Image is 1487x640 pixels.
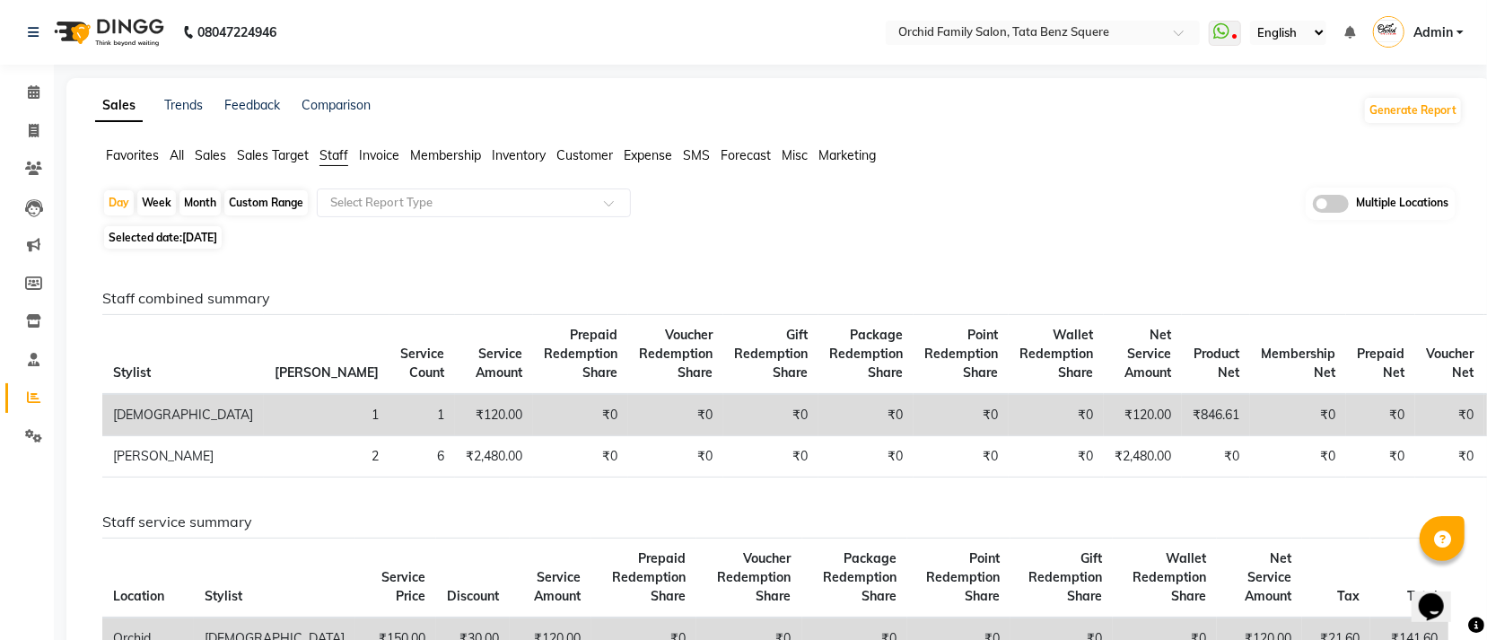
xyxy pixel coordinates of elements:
td: 1 [264,394,389,436]
span: Gift Redemption Share [1028,550,1102,604]
span: Stylist [113,364,151,381]
td: ₹0 [533,436,628,478]
td: ₹0 [533,394,628,436]
span: Selected date: [104,226,222,249]
td: ₹0 [1250,436,1346,478]
td: ₹120.00 [455,394,533,436]
span: Net Service Amount [1124,327,1171,381]
span: Membership [410,147,481,163]
td: ₹0 [723,436,818,478]
span: Package Redemption Share [829,327,903,381]
td: ₹0 [818,436,914,478]
td: 6 [389,436,455,478]
span: Prepaid Net [1357,346,1404,381]
td: ₹0 [914,394,1009,436]
td: ₹0 [1250,394,1346,436]
div: Week [137,190,176,215]
div: Custom Range [224,190,308,215]
span: Package Redemption Share [823,550,897,604]
td: 1 [389,394,455,436]
img: Admin [1373,16,1404,48]
b: 08047224946 [197,7,276,57]
td: ₹0 [628,436,723,478]
span: Point Redemption Share [926,550,1000,604]
h6: Staff combined summary [102,290,1448,307]
td: ₹0 [1009,394,1104,436]
span: Wallet Redemption Share [1019,327,1093,381]
iframe: chat widget [1412,568,1469,622]
span: Stylist [205,588,242,604]
span: Membership Net [1261,346,1335,381]
span: Staff [319,147,348,163]
td: ₹846.61 [1182,394,1250,436]
span: SMS [683,147,710,163]
span: Discount [447,588,499,604]
span: Service Amount [476,346,522,381]
a: Sales [95,90,143,122]
span: Inventory [492,147,546,163]
span: Total [1407,588,1438,604]
td: ₹0 [628,394,723,436]
span: Net Service Amount [1245,550,1291,604]
span: Favorites [106,147,159,163]
td: ₹0 [1346,394,1415,436]
td: ₹2,480.00 [455,436,533,478]
td: ₹0 [1346,436,1415,478]
a: Feedback [224,97,280,113]
span: Invoice [359,147,399,163]
span: [DATE] [182,231,217,244]
td: [PERSON_NAME] [102,436,264,478]
img: logo [46,7,169,57]
td: ₹0 [1415,394,1484,436]
span: Sales [195,147,226,163]
td: ₹0 [914,436,1009,478]
td: 2 [264,436,389,478]
span: Misc [782,147,808,163]
span: Expense [624,147,672,163]
td: ₹120.00 [1104,394,1182,436]
span: Gift Redemption Share [734,327,808,381]
td: ₹0 [1415,436,1484,478]
span: Voucher Redemption Share [639,327,713,381]
span: Tax [1337,588,1360,604]
td: ₹2,480.00 [1104,436,1182,478]
button: Generate Report [1365,98,1461,123]
span: Voucher Redemption Share [718,550,792,604]
span: Admin [1413,23,1453,42]
span: Forecast [721,147,771,163]
span: Sales Target [237,147,309,163]
td: ₹0 [1009,436,1104,478]
a: Trends [164,97,203,113]
span: Voucher Net [1426,346,1474,381]
td: ₹0 [723,394,818,436]
span: Location [113,588,164,604]
span: Service Amount [534,569,581,604]
a: Comparison [302,97,371,113]
span: Marketing [818,147,876,163]
span: Customer [556,147,613,163]
span: Prepaid Redemption Share [544,327,617,381]
span: Product Net [1194,346,1239,381]
div: Day [104,190,134,215]
span: Multiple Locations [1356,195,1448,213]
span: [PERSON_NAME] [275,364,379,381]
span: Service Price [381,569,425,604]
td: ₹0 [818,394,914,436]
span: Wallet Redemption Share [1133,550,1206,604]
span: Service Count [400,346,444,381]
td: ₹0 [1182,436,1250,478]
td: [DEMOGRAPHIC_DATA] [102,394,264,436]
h6: Staff service summary [102,513,1448,530]
span: Prepaid Redemption Share [612,550,686,604]
div: Month [179,190,221,215]
span: All [170,147,184,163]
span: Point Redemption Share [924,327,998,381]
